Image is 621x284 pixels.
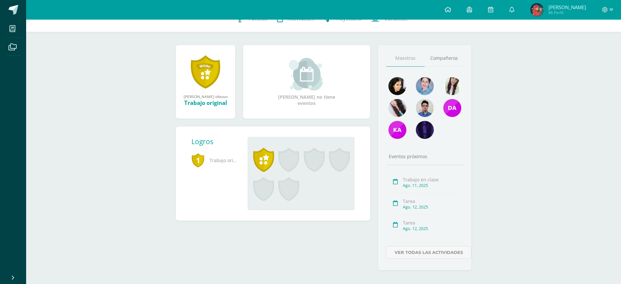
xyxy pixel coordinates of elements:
[425,50,463,67] a: Compañeros
[274,58,339,106] div: [PERSON_NAME] no tiene eventos
[531,3,544,16] img: f1b611e8469cf53c93c11a78b4cf0009.png
[416,77,434,95] img: 3b19b24bf65429e0bae9bc5e391358da.png
[289,58,324,91] img: event_small.png
[548,10,586,15] span: Mi Perfil
[403,176,461,183] div: Trabajo en clase
[191,153,204,168] span: 1
[191,137,242,146] div: Logros
[443,99,461,117] img: 7c77fd53c8e629aab417004af647256c.png
[403,198,461,204] div: Tarea
[386,50,425,67] a: Maestros
[403,204,461,210] div: Ago. 12, 2025
[403,220,461,226] div: Tarea
[548,4,586,10] span: [PERSON_NAME]
[416,121,434,139] img: e5764cbc139c5ab3638b7b9fbcd78c28.png
[386,246,471,259] a: Ver todas las actividades
[416,99,434,117] img: 2dffed587003e0fc8d85a787cd9a4a0a.png
[388,77,406,95] img: 023cb5cc053389f6ba88328a33af1495.png
[403,183,461,188] div: Ago. 11, 2025
[443,77,461,95] img: 102b129a5a65fe9b96838ebdb134a827.png
[386,153,463,159] div: Eventos próximos
[388,121,406,139] img: 57a22e3baad8e3e20f6388c0a987e578.png
[191,151,237,169] span: Trabajo original
[182,99,229,107] div: Trabajo original
[182,94,229,99] div: [PERSON_NAME] obtuvo
[403,226,461,231] div: Ago. 12, 2025
[388,99,406,117] img: 18063a1d57e86cae316d13b62bda9887.png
